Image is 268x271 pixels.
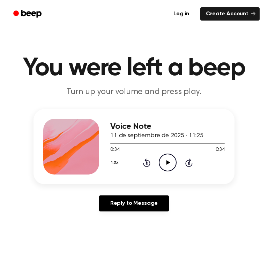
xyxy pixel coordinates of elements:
[166,6,196,22] a: Log in
[8,7,48,21] a: Beep
[8,56,260,81] h1: You were left a beep
[110,122,225,131] h3: Voice Note
[200,7,260,21] a: Create Account
[110,157,121,169] button: 1.0x
[8,86,260,98] p: Turn up your volume and press play.
[216,146,225,154] span: 0:34
[99,195,169,211] a: Reply to Message
[110,133,203,139] span: 11 de septiembre de 2025 · 11:25
[110,146,119,154] span: 0:34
